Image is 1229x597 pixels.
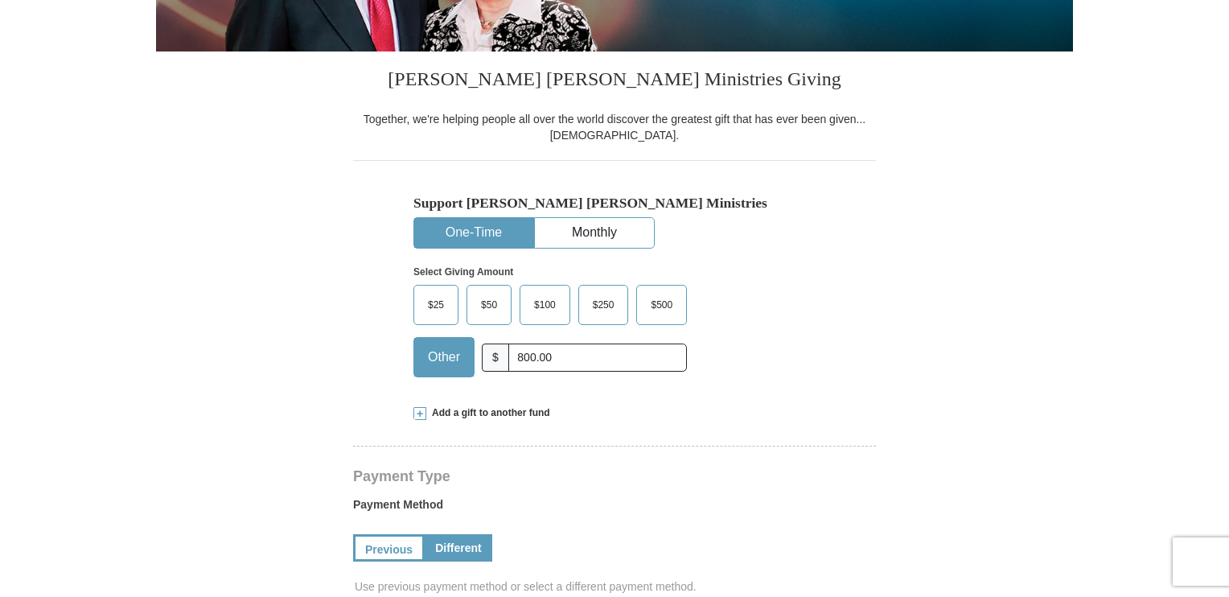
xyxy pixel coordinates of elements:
[414,218,533,248] button: One-Time
[353,470,876,483] h4: Payment Type
[355,578,878,595] span: Use previous payment method or select a different payment method.
[535,218,654,248] button: Monthly
[473,293,505,317] span: $50
[353,111,876,143] div: Together, we're helping people all over the world discover the greatest gift that has ever been g...
[526,293,564,317] span: $100
[420,345,468,369] span: Other
[425,534,492,562] a: Different
[643,293,680,317] span: $500
[585,293,623,317] span: $250
[482,344,509,372] span: $
[353,534,425,562] a: Previous
[420,293,452,317] span: $25
[508,344,687,372] input: Other Amount
[353,496,876,521] label: Payment Method
[426,406,550,420] span: Add a gift to another fund
[353,51,876,111] h3: [PERSON_NAME] [PERSON_NAME] Ministries Giving
[413,195,816,212] h5: Support [PERSON_NAME] [PERSON_NAME] Ministries
[413,266,513,278] strong: Select Giving Amount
